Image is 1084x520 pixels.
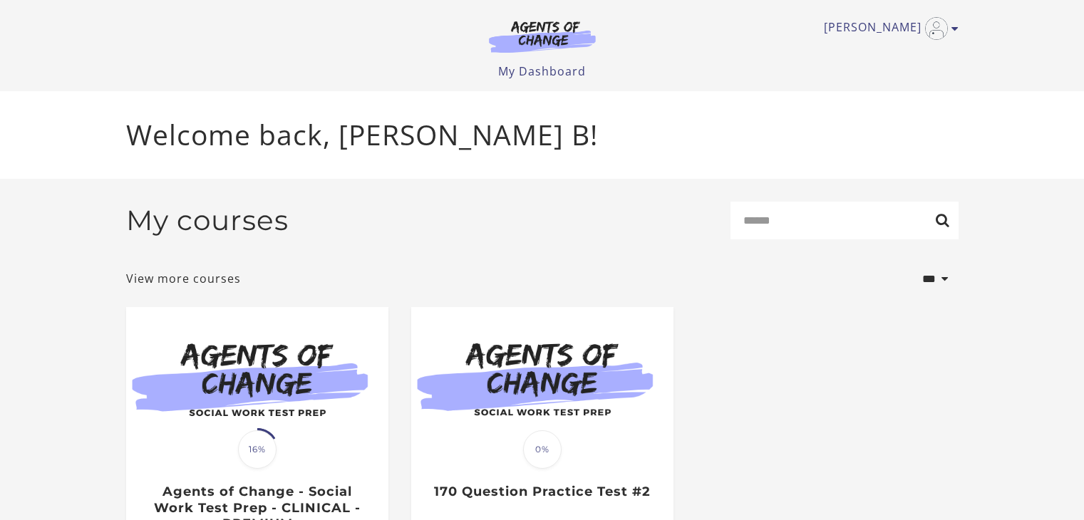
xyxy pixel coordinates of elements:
[474,20,611,53] img: Agents of Change Logo
[238,430,277,469] span: 16%
[126,270,241,287] a: View more courses
[498,63,586,79] a: My Dashboard
[126,204,289,237] h2: My courses
[824,17,951,40] a: Toggle menu
[426,484,658,500] h3: 170 Question Practice Test #2
[126,114,959,156] p: Welcome back, [PERSON_NAME] B!
[523,430,562,469] span: 0%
